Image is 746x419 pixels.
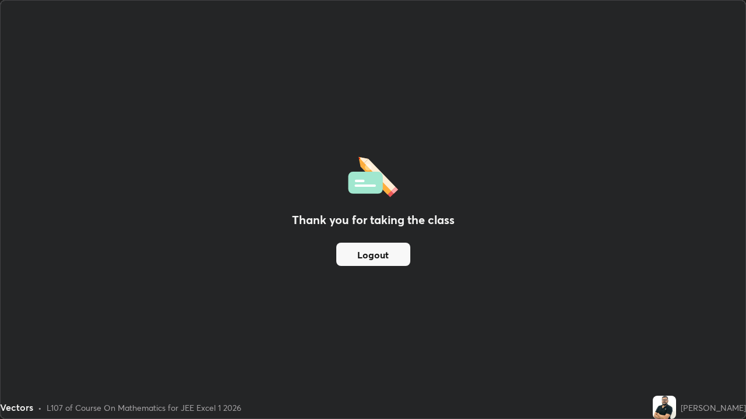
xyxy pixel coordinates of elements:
[681,402,746,414] div: [PERSON_NAME]
[653,396,676,419] img: f98899dc132a48bf82b1ca03f1bb1e20.jpg
[38,402,42,414] div: •
[336,243,410,266] button: Logout
[348,153,398,197] img: offlineFeedback.1438e8b3.svg
[292,211,455,229] h2: Thank you for taking the class
[47,402,241,414] div: L107 of Course On Mathematics for JEE Excel 1 2026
